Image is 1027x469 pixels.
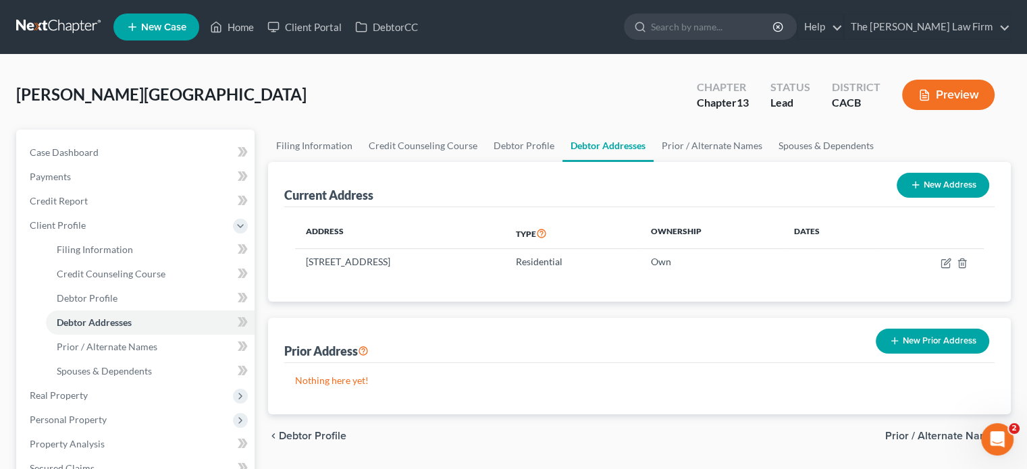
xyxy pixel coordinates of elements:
a: The [PERSON_NAME] Law Firm [844,15,1010,39]
span: Spouses & Dependents [57,365,152,377]
div: Status [770,80,810,95]
p: Nothing here yet! [295,374,984,387]
span: Debtor Profile [57,292,117,304]
th: Ownership [640,218,783,249]
span: Credit Report [30,195,88,206]
span: Client Profile [30,219,86,231]
td: [STREET_ADDRESS] [295,249,505,275]
i: chevron_left [268,431,279,441]
span: [PERSON_NAME][GEOGRAPHIC_DATA] [16,84,307,104]
span: 2 [1009,423,1020,434]
span: New Case [141,22,186,32]
button: Preview [902,80,995,110]
div: District [832,80,880,95]
div: Current Address [284,187,373,203]
a: Debtor Profile [485,130,562,162]
div: Chapter [697,80,749,95]
span: Property Analysis [30,438,105,449]
div: Chapter [697,95,749,111]
a: Debtor Addresses [46,310,255,335]
button: New Prior Address [876,329,989,354]
span: Debtor Addresses [57,316,132,328]
button: Prior / Alternate Names chevron_right [885,431,1011,441]
div: Lead [770,95,810,111]
a: DebtorCC [348,15,425,39]
td: Own [640,249,783,275]
iframe: Intercom live chat [981,423,1013,456]
a: Credit Report [19,189,255,213]
span: Debtor Profile [279,431,346,441]
a: Filing Information [46,238,255,262]
span: Filing Information [57,244,133,255]
a: Filing Information [268,130,361,162]
th: Address [295,218,505,249]
span: Credit Counseling Course [57,268,165,279]
a: Case Dashboard [19,140,255,165]
button: chevron_left Debtor Profile [268,431,346,441]
div: CACB [832,95,880,111]
div: Prior Address [284,343,369,359]
a: Spouses & Dependents [46,359,255,383]
a: Help [797,15,843,39]
input: Search by name... [651,14,774,39]
button: New Address [897,173,989,198]
span: Personal Property [30,414,107,425]
a: Spouses & Dependents [770,130,882,162]
th: Dates [783,218,877,249]
td: Residential [505,249,640,275]
a: Prior / Alternate Names [46,335,255,359]
span: 13 [737,96,749,109]
a: Debtor Profile [46,286,255,310]
a: Client Portal [261,15,348,39]
span: Prior / Alternate Names [885,431,1000,441]
a: Home [203,15,261,39]
span: Case Dashboard [30,146,99,158]
a: Debtor Addresses [562,130,654,162]
span: Payments [30,171,71,182]
a: Prior / Alternate Names [654,130,770,162]
a: Credit Counseling Course [361,130,485,162]
a: Credit Counseling Course [46,262,255,286]
span: Real Property [30,389,88,401]
a: Payments [19,165,255,189]
a: Property Analysis [19,432,255,456]
th: Type [505,218,640,249]
span: Prior / Alternate Names [57,341,157,352]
